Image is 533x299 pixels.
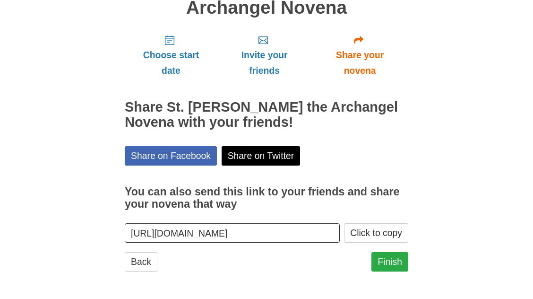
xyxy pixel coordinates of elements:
[321,47,399,79] span: Share your novena
[125,252,157,272] a: Back
[217,27,311,83] a: Invite your friends
[125,146,217,166] a: Share on Facebook
[371,252,408,272] a: Finish
[344,223,408,243] button: Click to copy
[311,27,408,83] a: Share your novena
[125,186,408,210] h3: You can also send this link to your friends and share your novena that way
[134,47,208,79] span: Choose start date
[125,100,408,130] h2: Share St. [PERSON_NAME] the Archangel Novena with your friends!
[222,146,301,166] a: Share on Twitter
[125,27,217,83] a: Choose start date
[227,47,302,79] span: Invite your friends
